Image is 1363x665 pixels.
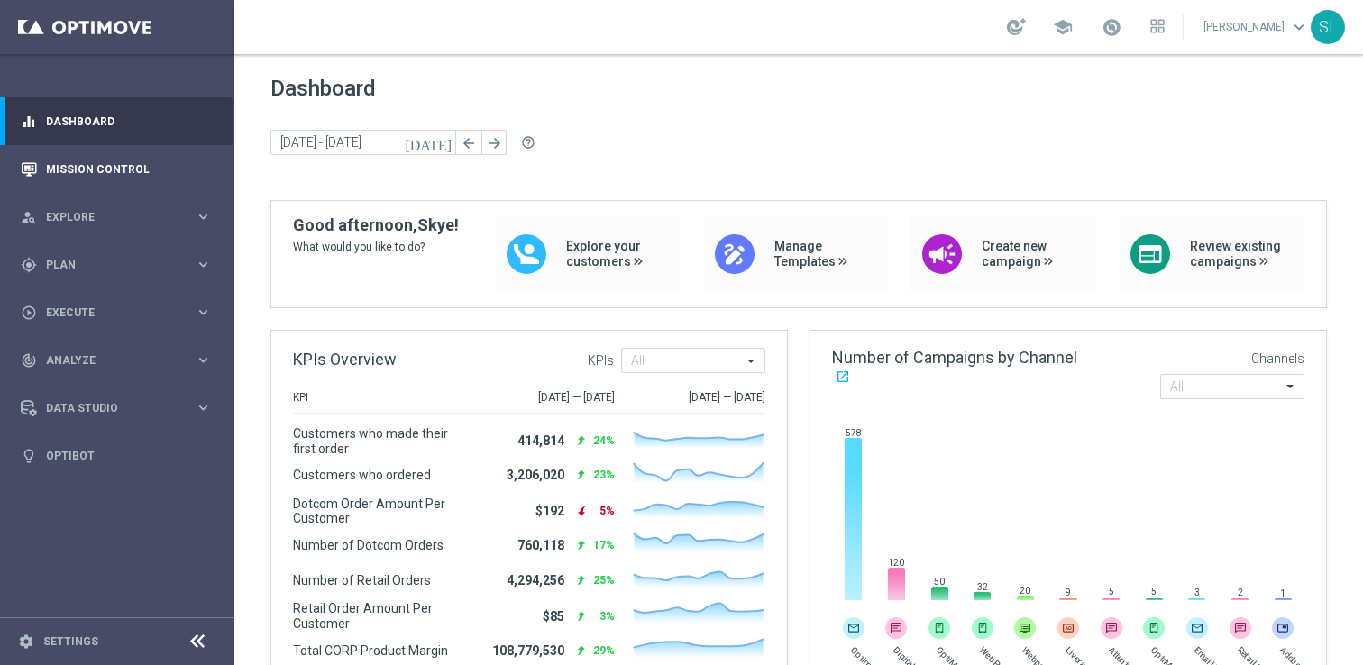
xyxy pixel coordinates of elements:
button: track_changes Analyze keyboard_arrow_right [20,353,213,368]
span: Explore [46,212,195,223]
i: keyboard_arrow_right [195,256,212,273]
button: person_search Explore keyboard_arrow_right [20,210,213,224]
i: settings [18,633,34,650]
i: keyboard_arrow_right [195,208,212,225]
div: Dashboard [21,97,212,145]
i: keyboard_arrow_right [195,304,212,321]
div: Explore [21,209,195,225]
button: Data Studio keyboard_arrow_right [20,401,213,415]
a: Optibot [46,432,212,479]
a: Settings [43,636,98,647]
i: person_search [21,209,37,225]
i: lightbulb [21,448,37,464]
span: Data Studio [46,403,195,414]
button: equalizer Dashboard [20,114,213,129]
span: Analyze [46,355,195,366]
div: Data Studio [21,400,195,416]
div: Execute [21,305,195,321]
button: lightbulb Optibot [20,449,213,463]
div: Analyze [21,352,195,369]
a: Dashboard [46,97,212,145]
div: Plan [21,257,195,273]
i: keyboard_arrow_right [195,399,212,416]
button: Mission Control [20,162,213,177]
i: keyboard_arrow_right [195,351,212,369]
div: Mission Control [21,145,212,193]
i: equalizer [21,114,37,130]
i: track_changes [21,352,37,369]
div: Optibot [21,432,212,479]
a: Mission Control [46,145,212,193]
button: play_circle_outline Execute keyboard_arrow_right [20,305,213,320]
i: gps_fixed [21,257,37,273]
i: play_circle_outline [21,305,37,321]
button: gps_fixed Plan keyboard_arrow_right [20,258,213,272]
a: [PERSON_NAME]keyboard_arrow_down [1202,14,1311,41]
span: Plan [46,260,195,270]
span: Execute [46,307,195,318]
div: SL [1311,10,1345,44]
span: keyboard_arrow_down [1289,17,1309,37]
span: school [1053,17,1073,37]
